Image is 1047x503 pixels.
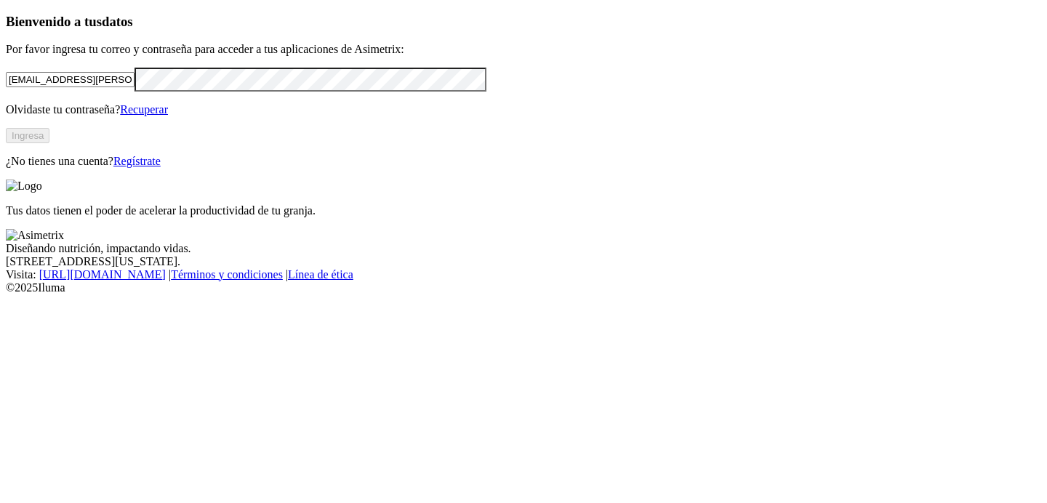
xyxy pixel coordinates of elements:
[6,14,1041,30] h3: Bienvenido a tus
[102,14,133,29] span: datos
[6,128,49,143] button: Ingresa
[6,281,1041,294] div: © 2025 Iluma
[6,43,1041,56] p: Por favor ingresa tu correo y contraseña para acceder a tus aplicaciones de Asimetrix:
[6,103,1041,116] p: Olvidaste tu contraseña?
[6,255,1041,268] div: [STREET_ADDRESS][US_STATE].
[6,72,135,87] input: Tu correo
[6,155,1041,168] p: ¿No tienes una cuenta?
[288,268,353,281] a: Línea de ética
[113,155,161,167] a: Regístrate
[6,268,1041,281] div: Visita : | |
[39,268,166,281] a: [URL][DOMAIN_NAME]
[120,103,168,116] a: Recuperar
[6,180,42,193] img: Logo
[6,229,64,242] img: Asimetrix
[6,242,1041,255] div: Diseñando nutrición, impactando vidas.
[6,204,1041,217] p: Tus datos tienen el poder de acelerar la productividad de tu granja.
[171,268,283,281] a: Términos y condiciones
